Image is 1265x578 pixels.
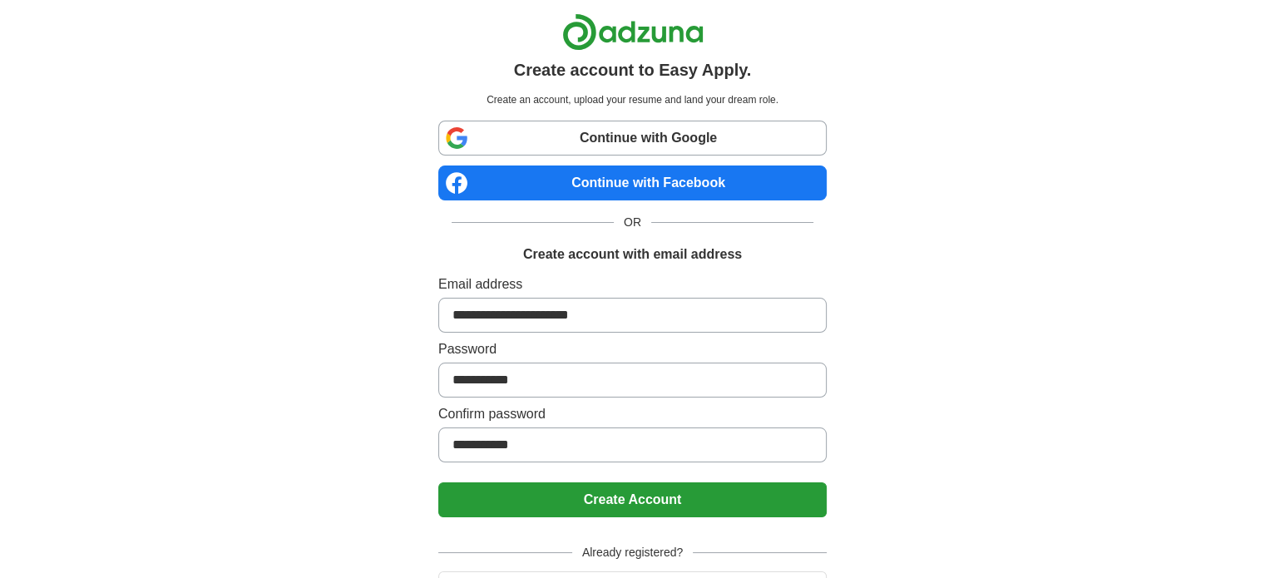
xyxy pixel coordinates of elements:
[438,482,827,517] button: Create Account
[514,57,752,82] h1: Create account to Easy Apply.
[438,339,827,359] label: Password
[523,245,742,264] h1: Create account with email address
[438,404,827,424] label: Confirm password
[438,274,827,294] label: Email address
[614,214,651,231] span: OR
[438,165,827,200] a: Continue with Facebook
[562,13,704,51] img: Adzuna logo
[572,544,693,561] span: Already registered?
[442,92,823,107] p: Create an account, upload your resume and land your dream role.
[438,121,827,156] a: Continue with Google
